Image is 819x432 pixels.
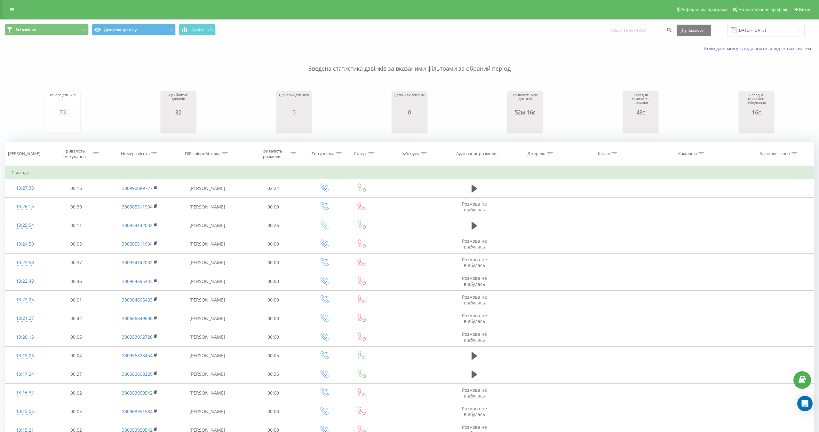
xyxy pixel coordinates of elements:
[191,27,204,32] span: Графік
[121,151,150,157] div: Номер клієнта
[122,371,153,377] a: 380682608229
[5,24,89,35] button: Всі дзвінки
[45,402,107,421] td: 00:05
[242,384,305,402] td: 00:00
[172,309,242,328] td: [PERSON_NAME]
[50,93,76,109] div: Всього дзвінків
[740,109,772,115] div: 16с
[12,405,38,418] div: 13:15:55
[12,256,38,269] div: 13:23:58
[279,109,308,115] div: 0
[45,309,107,328] td: 00:42
[45,291,107,309] td: 00:01
[8,151,40,157] div: [PERSON_NAME]
[185,151,220,157] div: ПІБ співробітника
[12,219,38,232] div: 13:25:04
[462,294,487,306] span: Розмова не відбулась
[680,7,728,12] span: Реферальна програма
[462,405,487,417] span: Розмова не відбулась
[12,331,38,343] div: 13:20:13
[45,253,107,272] td: 00:37
[15,27,36,32] span: Всі дзвінки
[162,93,194,109] div: Прийнятих дзвінків
[738,7,788,12] span: Налаштування профілю
[242,365,305,383] td: 00:35
[162,109,194,115] div: 32
[462,275,487,287] span: Розмова не відбулась
[394,93,425,109] div: Дзвонили вперше
[122,259,153,265] a: 380934142032
[509,109,541,115] div: 52м 16с
[45,346,107,365] td: 00:04
[509,93,541,109] div: Тривалість усіх дзвінків
[312,151,334,157] div: Тип дзвінка
[12,312,38,325] div: 13:21:27
[172,216,242,235] td: [PERSON_NAME]
[394,109,425,115] div: 0
[12,350,38,362] div: 13:19:06
[12,368,38,381] div: 13:17:24
[462,201,487,213] span: Розмова не відбулась
[402,151,419,157] div: Ім'я пулу
[172,198,242,216] td: [PERSON_NAME]
[92,24,176,35] button: Джерела трафіку
[12,182,38,194] div: 13:27:33
[122,315,153,321] a: 380666849630
[12,200,38,213] div: 13:26:15
[242,179,305,198] td: 02:24
[625,93,657,109] div: Середня тривалість розмови
[172,291,242,309] td: [PERSON_NAME]
[242,272,305,291] td: 00:00
[462,312,487,324] span: Розмова не відбулась
[12,387,38,399] div: 13:16:32
[5,52,814,73] p: Зведена статистика дзвінків за вказаними фільтрами за обраний період
[57,148,91,159] div: Тривалість очікування
[799,7,810,12] span: Вихід
[172,328,242,346] td: [PERSON_NAME]
[122,185,153,191] a: 380990089777
[122,222,153,228] a: 380934142032
[122,408,153,414] a: 380968951584
[462,256,487,268] span: Розмова не відбулась
[45,179,107,198] td: 00:16
[172,235,242,253] td: [PERSON_NAME]
[242,216,305,235] td: 00:26
[759,151,790,157] div: Ключове слово
[462,238,487,250] span: Розмова не відбулась
[354,151,367,157] div: Статус
[45,235,107,253] td: 00:03
[242,291,305,309] td: 00:00
[456,151,497,157] div: Аудіозапис розмови
[50,109,76,115] div: 73
[5,166,814,179] td: Сьогодні
[242,328,305,346] td: 00:00
[242,235,305,253] td: 00:00
[242,309,305,328] td: 00:00
[172,253,242,272] td: [PERSON_NAME]
[45,216,107,235] td: 00:11
[606,25,673,36] input: Пошук за номером
[45,198,107,216] td: 00:39
[172,365,242,383] td: [PERSON_NAME]
[242,346,305,365] td: 00:05
[172,384,242,402] td: [PERSON_NAME]
[12,238,38,250] div: 13:24:50
[279,93,308,109] div: Цільових дзвінків
[242,402,305,421] td: 00:00
[122,241,153,247] a: 380505511994
[625,109,657,115] div: 43с
[45,365,107,383] td: 00:27
[598,151,610,157] div: Канал
[172,402,242,421] td: [PERSON_NAME]
[172,346,242,365] td: [PERSON_NAME]
[12,275,38,287] div: 13:22:48
[45,328,107,346] td: 00:05
[677,25,711,36] button: Експорт
[122,334,153,340] a: 380933092726
[740,93,772,109] div: Середня тривалість очікування
[122,390,153,396] a: 380953950542
[172,179,242,198] td: [PERSON_NAME]
[462,331,487,343] span: Розмова не відбулась
[528,151,545,157] div: Джерело
[462,387,487,399] span: Розмова не відбулась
